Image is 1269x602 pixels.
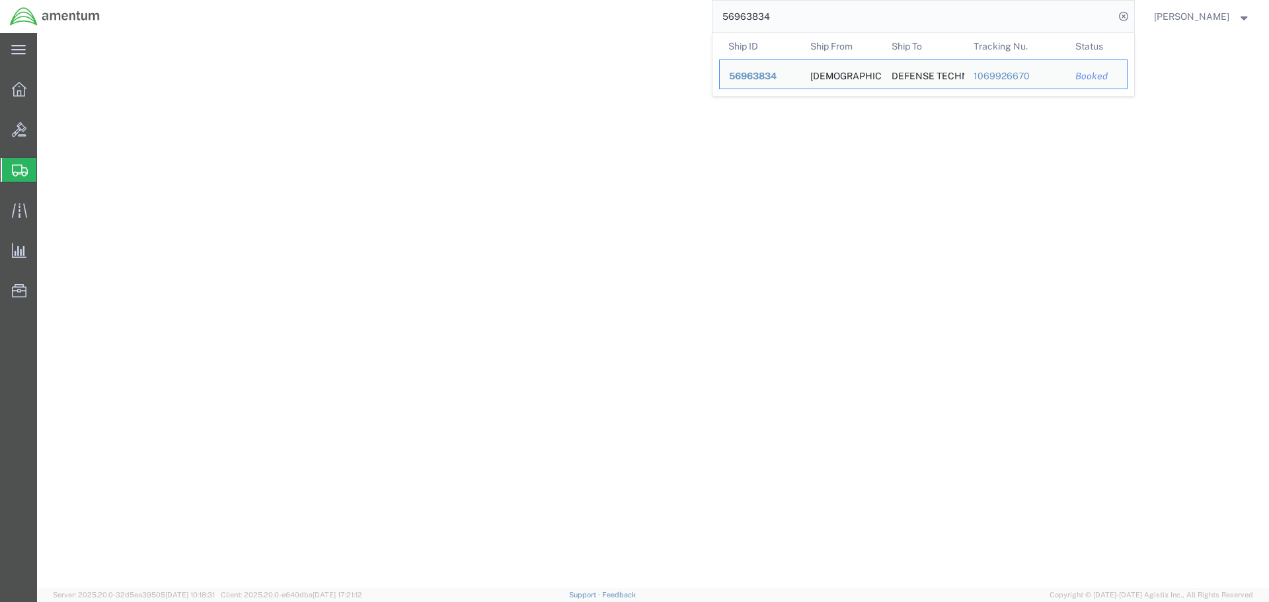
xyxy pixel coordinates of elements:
span: 56963834 [729,71,777,81]
button: [PERSON_NAME] [1153,9,1251,24]
span: Copyright © [DATE]-[DATE] Agistix Inc., All Rights Reserved [1050,589,1253,601]
a: Feedback [602,591,636,599]
table: Search Results [719,33,1134,96]
div: DEFENSE TECHNOLOGIES INC [892,60,955,89]
th: Ship From [800,33,882,59]
div: Booked [1075,69,1118,83]
th: Ship ID [719,33,801,59]
img: logo [9,7,100,26]
span: [DATE] 10:18:31 [165,591,215,599]
span: Server: 2025.20.0-32d5ea39505 [53,591,215,599]
a: Support [569,591,602,599]
div: 56963834 [729,69,792,83]
input: Search for shipment number, reference number [712,1,1114,32]
div: 1069926670 [973,69,1057,83]
th: Status [1066,33,1128,59]
th: Ship To [882,33,964,59]
span: [DATE] 17:21:12 [313,591,362,599]
iframe: FS Legacy Container [37,33,1269,588]
div: U.S. Army [810,60,873,89]
span: Hector Melo [1154,9,1229,24]
span: Client: 2025.20.0-e640dba [221,591,362,599]
th: Tracking Nu. [964,33,1066,59]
